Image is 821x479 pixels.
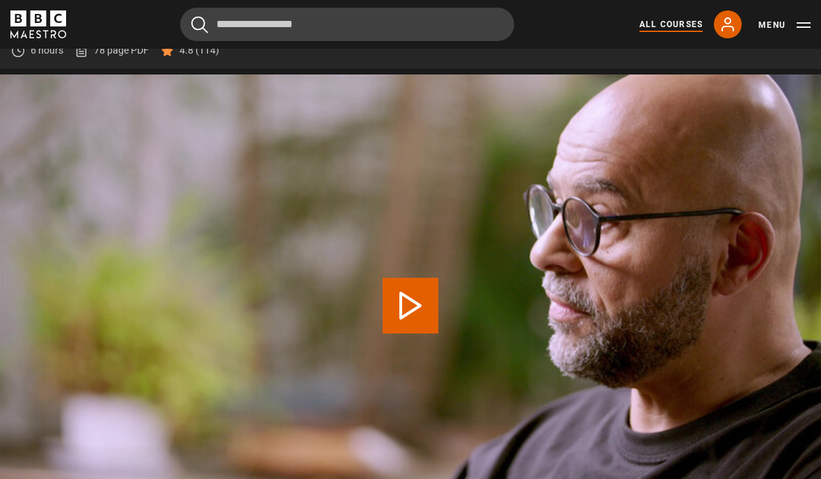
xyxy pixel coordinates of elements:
[639,18,703,31] a: All Courses
[191,16,208,33] button: Submit the search query
[74,43,149,58] a: 78 page PDF
[31,43,63,58] p: 6 hours
[180,43,219,58] p: 4.8 (114)
[383,278,438,333] button: Play Lesson Neuroplasticity
[180,8,514,41] input: Search
[10,10,66,38] svg: BBC Maestro
[758,18,811,32] button: Toggle navigation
